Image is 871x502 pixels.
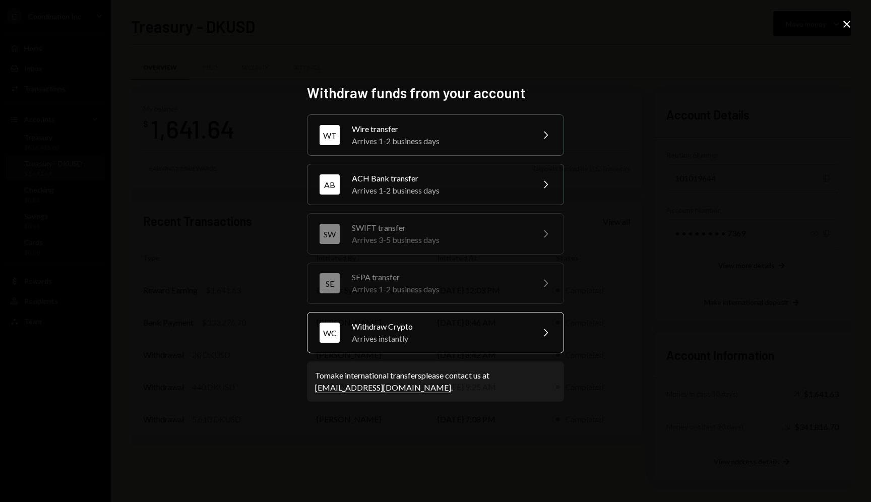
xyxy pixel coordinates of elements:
div: Arrives instantly [352,333,527,345]
div: Withdraw Crypto [352,321,527,333]
div: Arrives 1-2 business days [352,283,527,295]
div: SEPA transfer [352,271,527,283]
div: ACH Bank transfer [352,172,527,184]
div: SWIFT transfer [352,222,527,234]
div: Arrives 1-2 business days [352,135,527,147]
div: WC [320,323,340,343]
button: ABACH Bank transferArrives 1-2 business days [307,164,564,205]
a: [EMAIL_ADDRESS][DOMAIN_NAME] [315,383,451,393]
div: AB [320,174,340,195]
button: SESEPA transferArrives 1-2 business days [307,263,564,304]
h2: Withdraw funds from your account [307,83,564,103]
div: SW [320,224,340,244]
div: Arrives 3-5 business days [352,234,527,246]
div: To make international transfers please contact us at . [315,369,556,394]
div: SE [320,273,340,293]
div: Wire transfer [352,123,527,135]
button: WTWire transferArrives 1-2 business days [307,114,564,156]
button: SWSWIFT transferArrives 3-5 business days [307,213,564,255]
div: WT [320,125,340,145]
div: Arrives 1-2 business days [352,184,527,197]
button: WCWithdraw CryptoArrives instantly [307,312,564,353]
